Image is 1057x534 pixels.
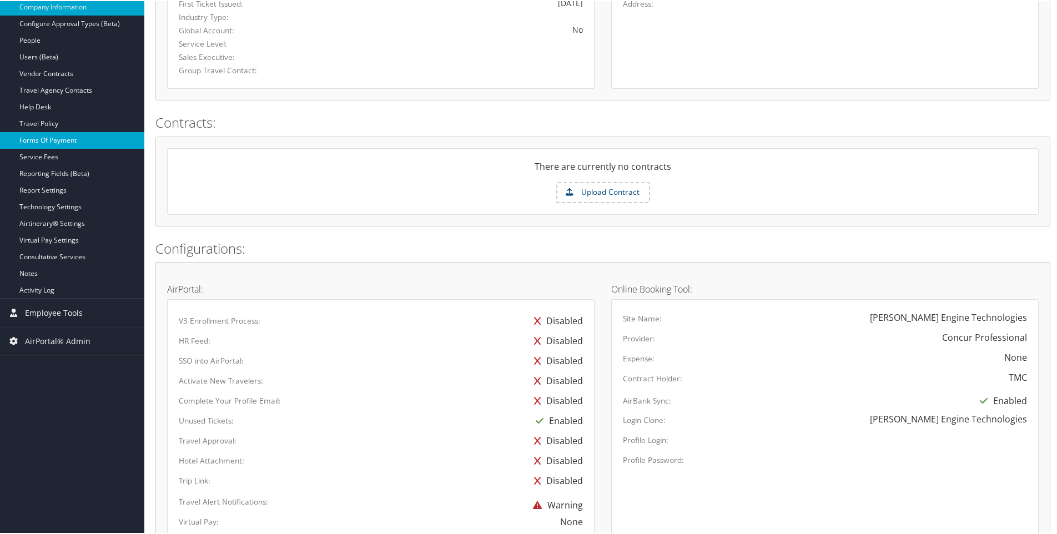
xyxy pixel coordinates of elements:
div: No [319,23,583,34]
span: Employee Tools [25,298,83,326]
label: Upload Contract [557,182,649,201]
div: There are currently no contracts [168,159,1038,181]
div: Concur Professional [942,330,1027,343]
label: Travel Alert Notifications: [179,495,268,506]
div: Enabled [974,390,1027,410]
label: Unused Tickets: [179,414,234,425]
div: Disabled [528,310,583,330]
label: Contract Holder: [623,372,682,383]
label: Login Clone: [623,414,666,425]
div: Disabled [528,430,583,450]
div: Disabled [528,330,583,350]
div: Disabled [528,350,583,370]
label: Sales Executive: [179,51,303,62]
label: AirBank Sync: [623,394,671,405]
label: Trip Link: [179,474,210,485]
label: Expense: [623,352,655,363]
label: Hotel Attachment: [179,454,244,465]
div: None [1004,350,1027,363]
div: Disabled [528,390,583,410]
label: Profile Password: [623,454,684,465]
label: HR Feed: [179,334,210,345]
label: V3 Enrollment Process: [179,314,260,325]
h2: Configurations: [155,238,1050,257]
label: Group Travel Contact: [179,64,303,75]
div: Disabled [528,470,583,490]
label: Virtual Pay: [179,515,219,526]
label: Activate New Travelers: [179,374,263,385]
h4: Online Booking Tool: [611,284,1039,293]
label: Industry Type: [179,11,303,22]
label: Provider: [623,332,655,343]
label: SSO into AirPortal: [179,354,244,365]
h4: AirPortal: [167,284,595,293]
label: Travel Approval: [179,434,236,445]
div: [PERSON_NAME] Engine Technologies [870,411,1027,425]
h2: Contracts: [155,112,1050,131]
div: None [560,514,583,527]
span: Warning [527,498,583,510]
div: Disabled [528,450,583,470]
span: AirPortal® Admin [25,326,90,354]
label: Service Level: [179,37,303,48]
label: Global Account: [179,24,303,35]
label: Profile Login: [623,434,668,445]
div: Enabled [530,410,583,430]
div: [PERSON_NAME] Engine Technologies [870,310,1027,323]
label: Complete Your Profile Email: [179,394,281,405]
div: Disabled [528,370,583,390]
label: Site Name: [623,312,662,323]
div: TMC [1009,370,1027,383]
